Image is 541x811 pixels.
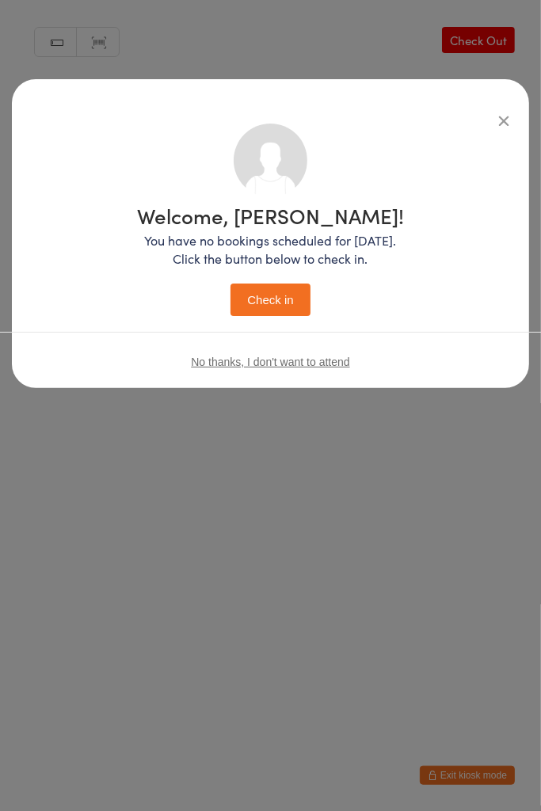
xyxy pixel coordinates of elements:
[234,124,307,197] img: no_photo.png
[137,205,404,226] h1: Welcome, [PERSON_NAME]!
[137,231,404,268] p: You have no bookings scheduled for [DATE]. Click the button below to check in.
[191,356,349,368] button: No thanks, I don't want to attend
[230,284,310,316] button: Check in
